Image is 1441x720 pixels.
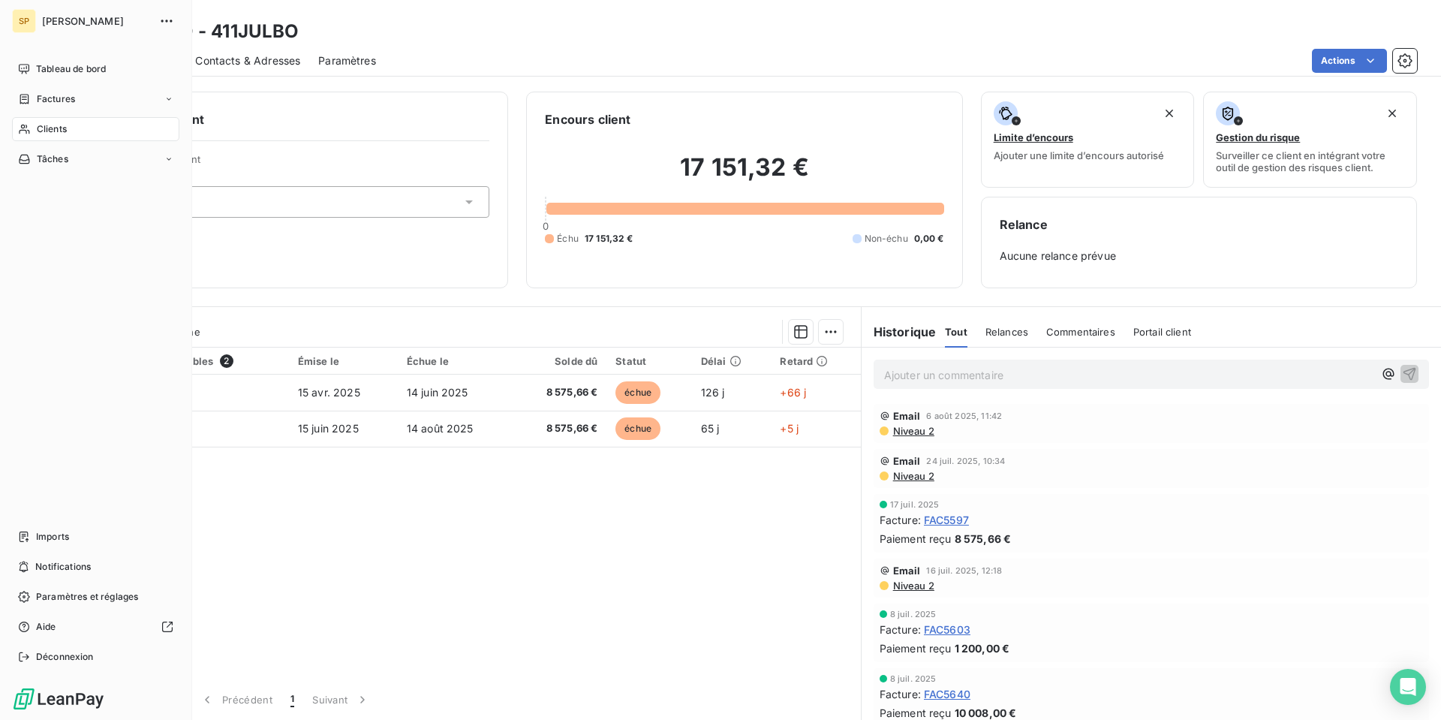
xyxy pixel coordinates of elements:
span: Surveiller ce client en intégrant votre outil de gestion des risques client. [1216,149,1404,173]
span: Imports [36,530,69,544]
span: Niveau 2 [892,425,934,437]
span: Limite d’encours [994,131,1073,143]
span: Facture : [880,512,921,528]
span: Email [893,565,921,577]
span: 65 j [701,422,720,435]
span: 14 août 2025 [407,422,474,435]
span: Email [893,410,921,422]
span: Commentaires [1046,326,1115,338]
span: [PERSON_NAME] [42,15,150,27]
span: Gestion du risque [1216,131,1300,143]
span: FAC5640 [924,686,970,702]
div: Délai [701,355,762,367]
div: Échue le [407,355,504,367]
h3: JULBO - 411JULBO [132,18,299,45]
span: Factures [37,92,75,106]
a: Tâches [12,147,179,171]
button: Précédent [191,684,281,715]
span: 8 575,66 € [522,421,597,436]
div: Émise le [298,355,389,367]
h6: Historique [862,323,937,341]
span: 0 [543,220,549,232]
span: Relances [985,326,1028,338]
button: Actions [1312,49,1387,73]
span: Email [893,455,921,467]
span: 8 juil. 2025 [890,674,937,683]
button: Limite d’encoursAjouter une limite d’encours autorisé [981,92,1195,188]
span: FAC5603 [924,622,970,637]
span: Aide [36,620,56,634]
span: 8 575,66 € [522,385,597,400]
span: Portail client [1133,326,1191,338]
span: Aucune relance prévue [1000,249,1398,264]
span: Niveau 2 [892,470,934,482]
span: FAC5597 [924,512,969,528]
span: 15 juin 2025 [298,422,359,435]
span: Tout [945,326,967,338]
span: 8 575,66 € [955,531,1012,547]
span: Propriétés Client [121,153,489,174]
span: Facture : [880,686,921,702]
span: +66 j [780,386,806,399]
div: SP [12,9,36,33]
span: Échu [557,232,579,246]
a: Paramètres et réglages [12,585,179,609]
span: 1 [290,692,294,707]
span: 126 j [701,386,725,399]
button: Suivant [303,684,379,715]
h6: Informations client [91,110,489,128]
img: Logo LeanPay [12,687,105,711]
span: 24 juil. 2025, 10:34 [926,456,1005,465]
button: 1 [281,684,303,715]
div: Open Intercom Messenger [1390,669,1426,705]
span: 16 juil. 2025, 12:18 [926,566,1002,575]
span: Déconnexion [36,650,94,664]
span: +5 j [780,422,799,435]
span: 0,00 € [914,232,944,246]
span: Paiement reçu [880,531,952,547]
span: 15 avr. 2025 [298,386,360,399]
span: 17 juil. 2025 [890,500,940,509]
a: Aide [12,615,179,639]
div: Retard [780,355,851,367]
span: Clients [37,122,67,136]
span: échue [615,417,660,440]
h2: 17 151,32 € [545,152,943,197]
a: Tableau de bord [12,57,179,81]
span: 8 juil. 2025 [890,610,937,619]
span: Notifications [35,560,91,574]
span: 2 [220,354,233,368]
span: Paiement reçu [880,640,952,656]
span: 6 août 2025, 11:42 [926,411,1002,420]
span: Ajouter une limite d’encours autorisé [994,149,1164,161]
span: 14 juin 2025 [407,386,468,399]
span: Tâches [37,152,68,166]
span: Non-échu [865,232,908,246]
span: Tableau de bord [36,62,106,76]
span: 17 151,32 € [585,232,633,246]
a: Imports [12,525,179,549]
a: Factures [12,87,179,111]
span: Niveau 2 [892,580,934,592]
span: 1 200,00 € [955,640,1010,656]
span: Paramètres [318,53,376,68]
span: Paramètres et réglages [36,590,138,604]
a: Clients [12,117,179,141]
h6: Relance [1000,215,1398,233]
button: Gestion du risqueSurveiller ce client en intégrant votre outil de gestion des risques client. [1203,92,1417,188]
span: échue [615,381,660,404]
div: Statut [615,355,683,367]
span: Contacts & Adresses [195,53,300,68]
div: Pièces comptables [120,354,280,368]
span: Facture : [880,622,921,637]
h6: Encours client [545,110,630,128]
div: Solde dû [522,355,597,367]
